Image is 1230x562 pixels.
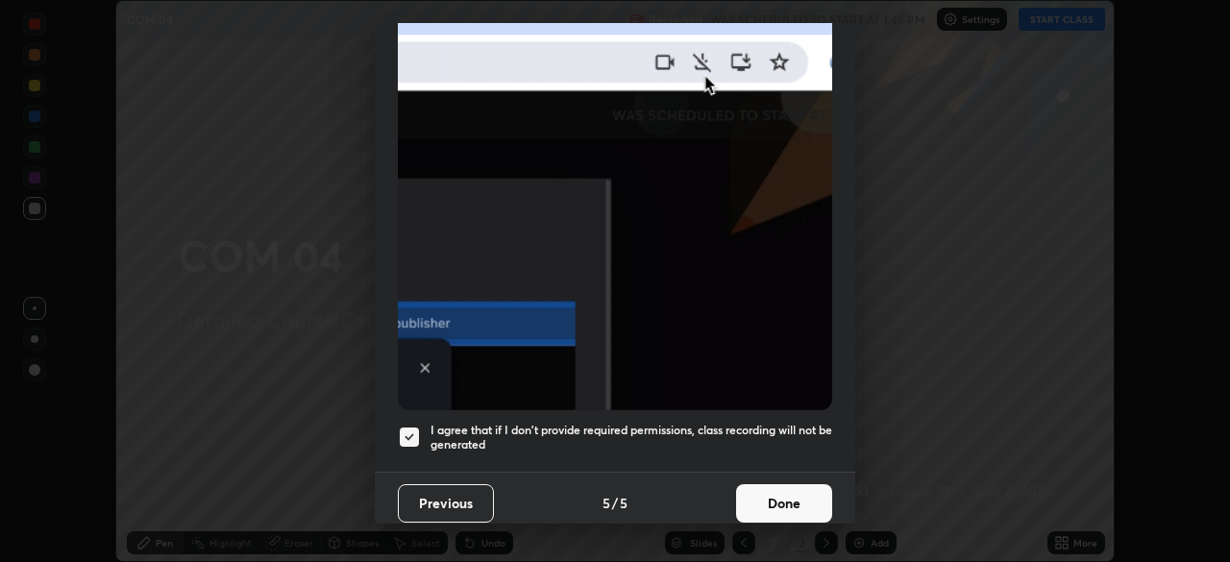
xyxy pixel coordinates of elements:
[736,484,832,523] button: Done
[430,423,832,452] h5: I agree that if I don't provide required permissions, class recording will not be generated
[612,493,618,513] h4: /
[398,484,494,523] button: Previous
[620,493,627,513] h4: 5
[603,493,610,513] h4: 5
